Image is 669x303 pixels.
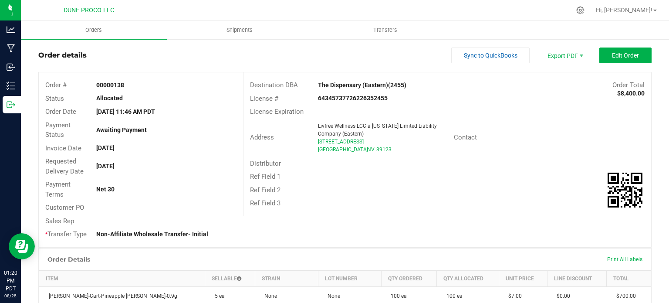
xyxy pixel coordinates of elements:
strong: [DATE] 11:46 AM PDT [96,108,155,115]
span: Sales Rep [45,217,74,225]
span: [PERSON_NAME]-Cart-Pineapple [PERSON_NAME]-0.9g [44,293,177,299]
inline-svg: Manufacturing [7,44,15,53]
strong: $8,400.00 [617,90,645,97]
inline-svg: Inventory [7,82,15,90]
span: DUNE PROCO LLC [64,7,114,14]
span: Order Date [45,108,76,116]
th: Sellable [205,270,255,286]
span: Address [250,133,274,141]
span: Contact [454,133,477,141]
span: , [366,146,367,153]
span: Print All Labels [607,256,642,262]
h1: Order Details [47,256,90,263]
span: None [260,293,277,299]
strong: Net 30 [96,186,115,193]
span: License # [250,95,278,102]
th: Total [607,270,651,286]
span: Customer PO [45,204,84,211]
span: Status [45,95,64,102]
a: Shipments [167,21,313,39]
button: Edit Order [599,48,652,63]
span: Ref Field 3 [250,199,280,207]
div: Manage settings [575,6,586,14]
span: Order # [45,81,67,89]
li: Export PDF [538,48,591,63]
th: Unit Price [499,270,547,286]
strong: The Dispensary (Eastern)(2455) [318,82,406,89]
span: Payment Terms [45,180,71,198]
span: 100 ea [386,293,407,299]
span: $7.00 [504,293,522,299]
span: None [323,293,340,299]
span: $700.00 [612,293,636,299]
span: License Expiration [250,108,304,116]
span: Orders [74,26,114,34]
iframe: Resource center [9,233,35,259]
span: 89123 [376,146,392,153]
span: Ref Field 2 [250,186,280,194]
span: Requested Delivery Date [45,157,84,175]
span: Destination DBA [250,81,298,89]
span: Transfers [362,26,409,34]
span: $0.00 [552,293,570,299]
strong: [DATE] [96,144,115,151]
img: Scan me! [608,173,642,208]
span: Transfer Type [45,230,87,238]
strong: 00000138 [96,82,124,89]
th: Strain [255,270,318,286]
th: Qty Ordered [381,270,436,286]
span: Payment Status [45,121,71,139]
strong: Allocated [96,95,123,102]
span: Order Total [612,81,645,89]
p: 08/25 [4,293,17,299]
span: Ref Field 1 [250,173,280,180]
strong: 64345737726226352455 [318,95,388,102]
span: Shipments [215,26,264,34]
span: NV [367,146,375,153]
a: Orders [21,21,167,39]
span: Sync to QuickBooks [464,52,517,59]
inline-svg: Inbound [7,63,15,71]
span: Distributor [250,160,281,167]
strong: [DATE] [96,163,115,170]
inline-svg: Analytics [7,25,15,34]
th: Line Discount [547,270,607,286]
span: Livfree Wellness LCC a [US_STATE] Limited Liability Company (Eastern) [318,123,437,137]
span: [GEOGRAPHIC_DATA] [318,146,368,153]
span: Edit Order [612,52,639,59]
strong: Non-Affiliate Wholesale Transfer- Initial [96,231,208,238]
a: Transfers [313,21,459,39]
span: 100 ea [442,293,463,299]
inline-svg: Outbound [7,100,15,109]
th: Item [39,270,205,286]
strong: Awaiting Payment [96,126,147,133]
span: Invoice Date [45,144,81,152]
span: Hi, [PERSON_NAME]! [596,7,652,14]
div: Order details [38,50,87,61]
p: 01:20 PM PDT [4,269,17,293]
th: Qty Allocated [437,270,499,286]
qrcode: 00000138 [608,173,642,208]
th: Lot Number [318,270,381,286]
span: [STREET_ADDRESS] [318,139,364,145]
button: Sync to QuickBooks [451,48,530,63]
span: 5 ea [210,293,225,299]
